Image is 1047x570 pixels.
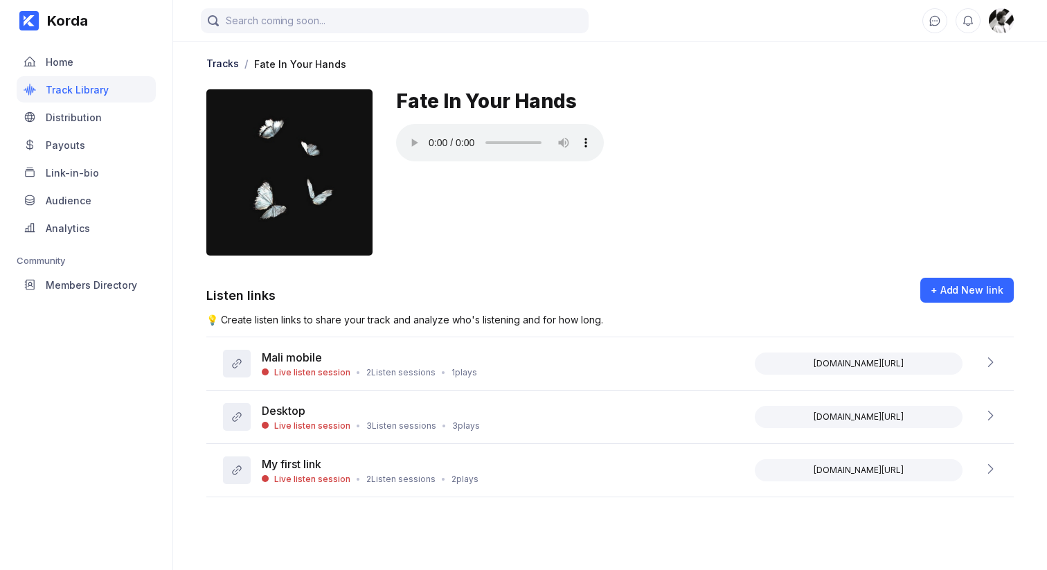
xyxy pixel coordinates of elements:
[356,474,361,484] div: •
[274,367,350,377] div: Live listen session
[17,187,156,215] a: Audience
[451,367,477,377] div: 1 plays
[46,56,73,68] div: Home
[989,8,1014,33] img: 160x160
[452,420,480,431] div: 3 plays
[46,195,91,206] div: Audience
[814,358,904,369] div: [DOMAIN_NAME][URL]
[262,404,480,420] div: Desktop
[206,57,239,69] div: Tracks
[274,420,350,431] div: Live listen session
[814,411,904,422] div: [DOMAIN_NAME][URL]
[442,420,447,431] div: •
[441,367,446,377] div: •
[46,139,85,151] div: Payouts
[989,8,1014,33] div: Mali McCalla
[244,57,249,70] div: /
[17,48,156,76] a: Home
[17,271,156,299] a: Members Directory
[441,474,446,484] div: •
[366,367,436,377] div: 2 Listen sessions
[46,222,90,234] div: Analytics
[451,474,478,484] div: 2 plays
[17,132,156,159] a: Payouts
[46,84,109,96] div: Track Library
[356,420,361,431] div: •
[201,8,589,33] input: Search coming soon...
[254,58,346,70] div: Fate In Your Hands
[755,406,963,428] button: [DOMAIN_NAME][URL]
[206,314,1014,326] div: 💡 Create listen links to share your track and analyze who's listening and for how long.
[206,288,276,303] div: Listen links
[814,465,904,476] div: [DOMAIN_NAME][URL]
[366,474,436,484] div: 2 Listen sessions
[17,215,156,242] a: Analytics
[17,76,156,104] a: Track Library
[755,353,963,375] button: [DOMAIN_NAME][URL]
[39,12,88,29] div: Korda
[206,56,239,69] a: Tracks
[262,457,478,474] div: My first link
[17,255,156,266] div: Community
[356,367,361,377] div: •
[755,459,963,481] button: [DOMAIN_NAME][URL]
[46,167,99,179] div: Link-in-bio
[396,89,577,113] div: Fate In Your Hands
[17,159,156,187] a: Link-in-bio
[17,104,156,132] a: Distribution
[46,112,102,123] div: Distribution
[274,474,350,484] div: Live listen session
[46,279,137,291] div: Members Directory
[920,278,1014,303] button: + Add New link
[931,283,1003,297] div: + Add New link
[366,420,436,431] div: 3 Listen sessions
[262,350,477,367] div: Mali mobile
